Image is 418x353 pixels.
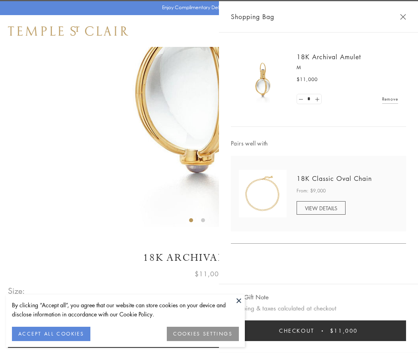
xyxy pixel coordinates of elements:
[239,170,287,217] img: N88865-OV18
[12,301,239,319] div: By clicking “Accept all”, you agree that our website can store cookies on your device and disclos...
[8,284,25,297] span: Size:
[231,320,406,341] button: Checkout $11,000
[297,76,318,83] span: $11,000
[231,303,406,313] p: Shipping & taxes calculated at checkout
[8,26,128,36] img: Temple St. Clair
[297,64,398,72] p: M
[279,326,314,335] span: Checkout
[297,94,305,104] a: Set quantity to 0
[382,95,398,103] a: Remove
[297,201,346,215] a: VIEW DETAILS
[162,4,252,12] p: Enjoy Complimentary Delivery & Returns
[231,12,274,22] span: Shopping Bag
[167,327,239,341] button: COOKIES SETTINGS
[8,251,410,265] h1: 18K Archival Amulet
[313,94,321,104] a: Set quantity to 2
[195,269,223,279] span: $11,000
[231,139,406,148] span: Pairs well with
[297,187,326,195] span: From: $9,000
[400,14,406,20] button: Close Shopping Bag
[297,52,361,61] a: 18K Archival Amulet
[12,327,90,341] button: ACCEPT ALL COOKIES
[239,56,287,103] img: 18K Archival Amulet
[330,326,358,335] span: $11,000
[231,292,269,302] button: Add Gift Note
[297,174,372,183] a: 18K Classic Oval Chain
[305,204,337,212] span: VIEW DETAILS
